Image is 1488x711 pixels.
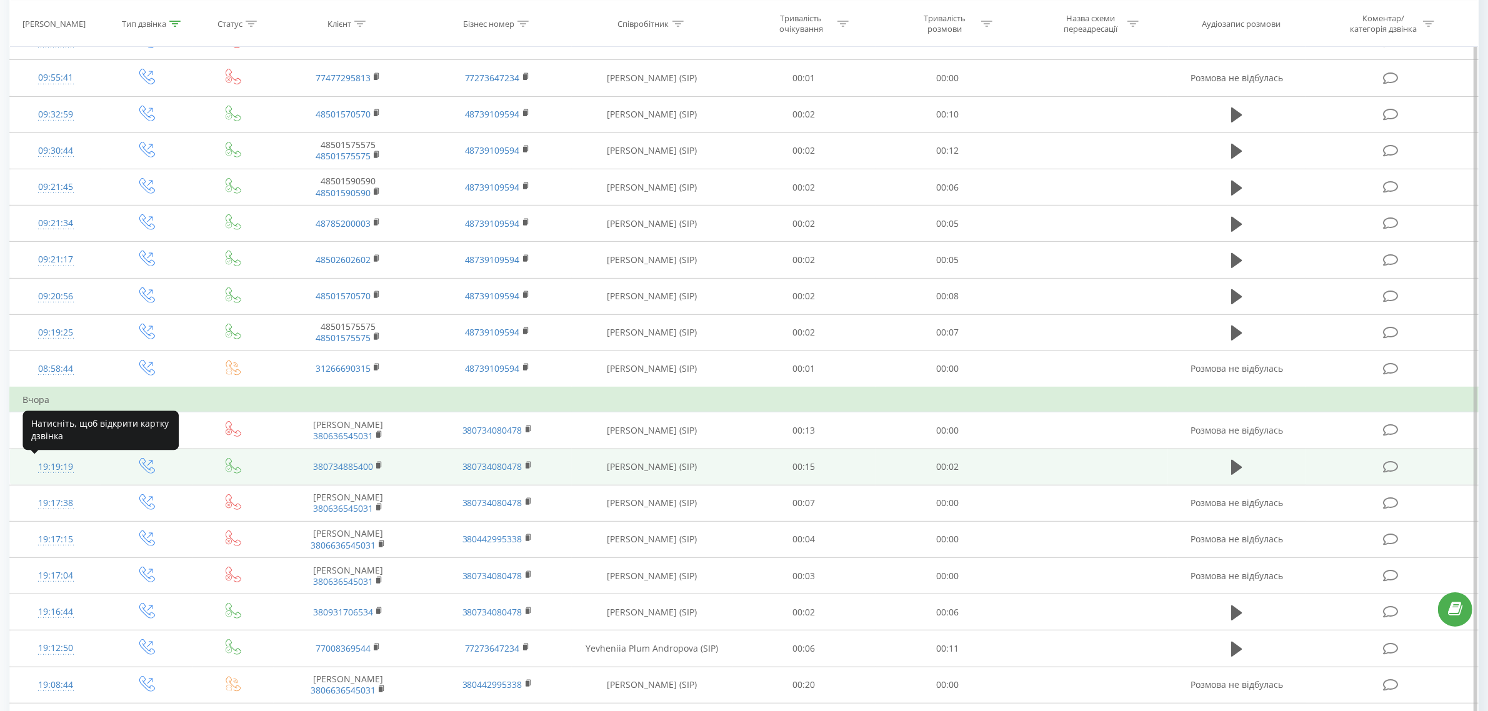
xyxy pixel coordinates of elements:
[462,606,522,618] a: 380734080478
[316,332,371,344] a: 48501575575
[274,314,423,351] td: 48501575575
[732,206,876,242] td: 00:02
[732,132,876,169] td: 00:02
[876,630,1019,667] td: 00:11
[911,13,978,34] div: Тривалість розмови
[316,150,371,162] a: 48501575575
[465,72,520,84] a: 77273647234
[572,521,732,557] td: [PERSON_NAME] (SIP)
[316,290,371,302] a: 48501570570
[732,667,876,703] td: 00:20
[732,630,876,667] td: 00:06
[311,684,376,696] a: 3806636545031
[1202,18,1281,29] div: Аудіозапис розмови
[316,217,371,229] a: 48785200003
[22,410,179,450] div: Натисніть, щоб відкрити картку дзвінка
[732,278,876,314] td: 00:02
[876,314,1019,351] td: 00:07
[465,108,520,120] a: 48739109594
[876,96,1019,132] td: 00:10
[22,247,89,272] div: 09:21:17
[22,455,89,479] div: 19:19:19
[327,18,351,29] div: Клієнт
[572,630,732,667] td: Yevheniia Plum Andropova (SIP)
[572,169,732,206] td: [PERSON_NAME] (SIP)
[572,449,732,485] td: [PERSON_NAME] (SIP)
[876,206,1019,242] td: 00:05
[572,667,732,703] td: [PERSON_NAME] (SIP)
[274,558,423,594] td: [PERSON_NAME]
[465,290,520,302] a: 48739109594
[1191,497,1283,509] span: Розмова не відбулась
[316,642,371,654] a: 77008369544
[572,278,732,314] td: [PERSON_NAME] (SIP)
[572,558,732,594] td: [PERSON_NAME] (SIP)
[465,254,520,266] a: 48739109594
[462,424,522,436] a: 380734080478
[572,96,732,132] td: [PERSON_NAME] (SIP)
[732,485,876,521] td: 00:07
[22,18,86,29] div: [PERSON_NAME]
[876,485,1019,521] td: 00:00
[876,351,1019,387] td: 00:00
[465,36,520,47] a: 77273647234
[465,642,520,654] a: 77273647234
[22,600,89,624] div: 19:16:44
[465,217,520,229] a: 48739109594
[1191,362,1283,374] span: Розмова не відбулась
[876,521,1019,557] td: 00:00
[313,460,373,472] a: 380734885400
[22,175,89,199] div: 09:21:45
[463,18,514,29] div: Бізнес номер
[274,485,423,521] td: [PERSON_NAME]
[572,132,732,169] td: [PERSON_NAME] (SIP)
[274,132,423,169] td: 48501575575
[22,211,89,236] div: 09:21:34
[217,18,242,29] div: Статус
[316,36,371,47] a: 77477295813
[1191,36,1283,47] span: Розмова не відбулась
[22,491,89,515] div: 19:17:38
[1057,13,1124,34] div: Назва схеми переадресації
[732,242,876,278] td: 00:02
[22,673,89,697] div: 19:08:44
[1191,72,1283,84] span: Розмова не відбулась
[876,594,1019,630] td: 00:06
[876,60,1019,96] td: 00:00
[1191,679,1283,690] span: Розмова не відбулась
[22,636,89,660] div: 19:12:50
[22,564,89,588] div: 19:17:04
[1191,424,1283,436] span: Розмова не відбулась
[618,18,669,29] div: Співробітник
[311,539,376,551] a: 3806636545031
[767,13,834,34] div: Тривалість очікування
[732,96,876,132] td: 00:02
[732,351,876,387] td: 00:01
[876,412,1019,449] td: 00:00
[572,594,732,630] td: [PERSON_NAME] (SIP)
[732,169,876,206] td: 00:02
[22,357,89,381] div: 08:58:44
[1347,13,1420,34] div: Коментар/категорія дзвінка
[732,314,876,351] td: 00:02
[876,449,1019,485] td: 00:02
[732,449,876,485] td: 00:15
[313,606,373,618] a: 380931706534
[122,18,166,29] div: Тип дзвінка
[462,460,522,472] a: 380734080478
[462,570,522,582] a: 380734080478
[876,667,1019,703] td: 00:00
[465,144,520,156] a: 48739109594
[313,430,373,442] a: 380636545031
[572,351,732,387] td: [PERSON_NAME] (SIP)
[316,108,371,120] a: 48501570570
[274,169,423,206] td: 48501590590
[22,321,89,345] div: 09:19:25
[313,575,373,587] a: 380636545031
[732,521,876,557] td: 00:04
[316,362,371,374] a: 31266690315
[316,72,371,84] a: 77477295813
[1191,533,1283,545] span: Розмова не відбулась
[465,326,520,338] a: 48739109594
[732,558,876,594] td: 00:03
